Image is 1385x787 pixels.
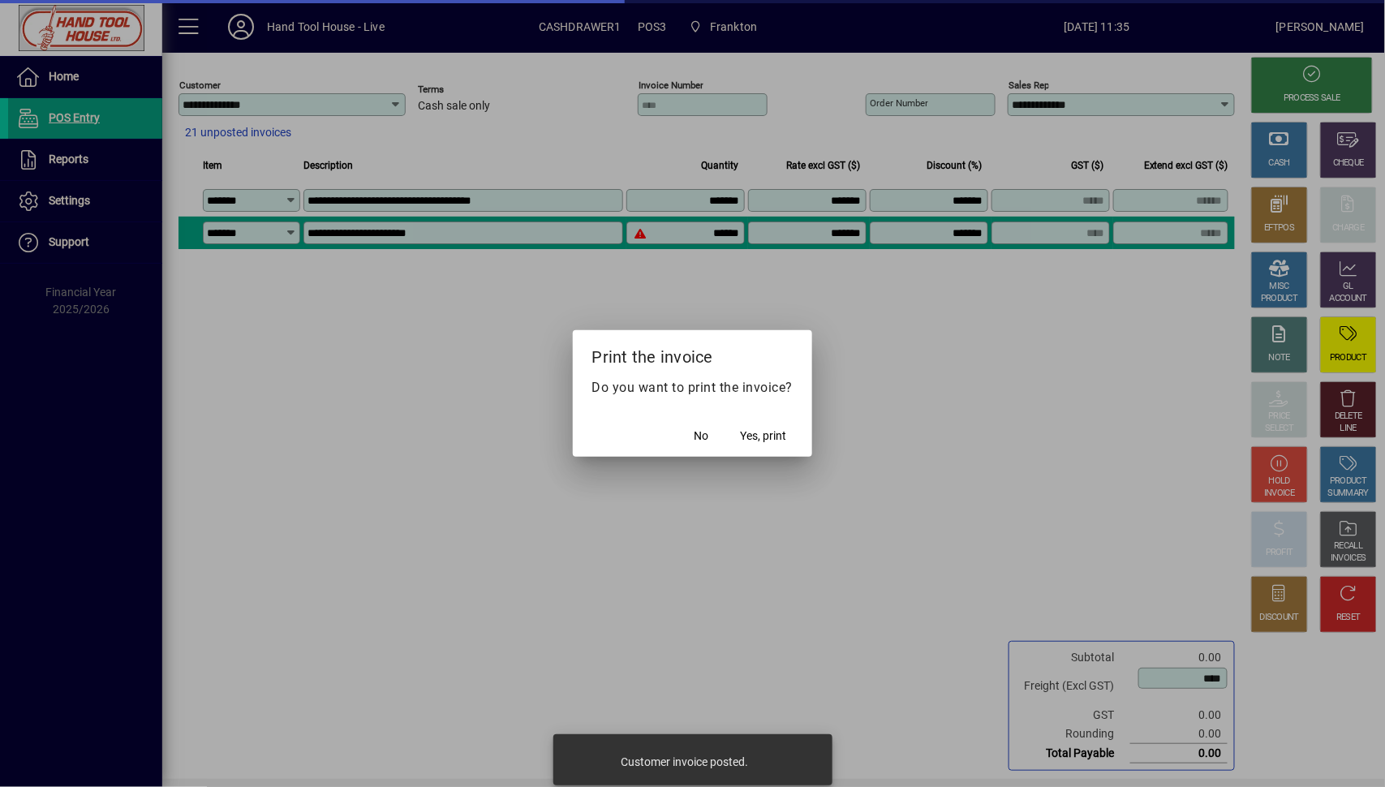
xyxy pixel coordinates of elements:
button: Yes, print [733,421,793,450]
span: No [694,428,708,445]
h2: Print the invoice [573,330,813,377]
button: No [675,421,727,450]
span: Yes, print [740,428,786,445]
div: Customer invoice posted. [621,754,748,770]
p: Do you want to print the invoice? [592,378,794,398]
